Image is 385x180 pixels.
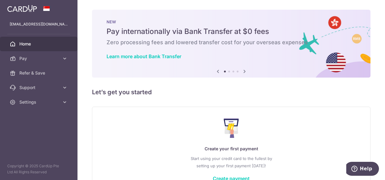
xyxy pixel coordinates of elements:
img: Bank transfer banner [92,10,370,78]
span: Home [19,41,59,47]
span: Refer & Save [19,70,59,76]
a: Learn more about Bank Transfer [107,53,181,59]
iframe: Opens a widget where you can find more information [346,162,379,177]
p: [EMAIL_ADDRESS][DOMAIN_NAME] [10,21,68,27]
h6: Zero processing fees and lowered transfer cost for your overseas expenses [107,39,356,46]
h5: Let’s get you started [92,87,370,97]
img: CardUp [7,5,37,12]
span: Pay [19,55,59,62]
p: Create your first payment [104,145,358,152]
p: Start using your credit card to the fullest by setting up your first payment [DATE]! [104,155,358,169]
span: Support [19,85,59,91]
p: NEW [107,19,356,24]
h5: Pay internationally via Bank Transfer at $0 fees [107,27,356,36]
span: Settings [19,99,59,105]
img: Make Payment [224,118,239,138]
